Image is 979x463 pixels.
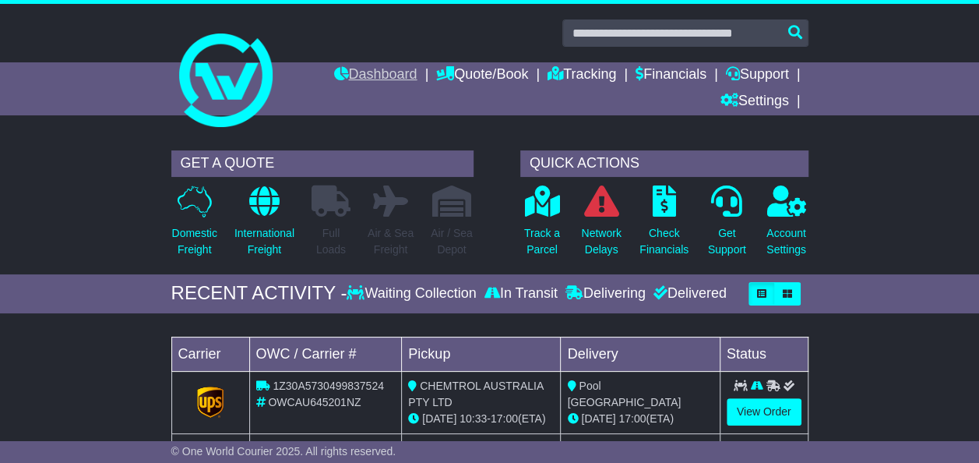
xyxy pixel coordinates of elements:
span: Pool [GEOGRAPHIC_DATA] [567,380,681,408]
div: (ETA) [567,411,713,427]
a: InternationalFreight [234,185,295,267]
img: GetCarrierServiceLogo [197,387,224,418]
a: Support [726,62,789,89]
td: OWC / Carrier # [249,337,402,371]
a: View Order [727,398,801,426]
p: Air / Sea Depot [431,225,473,258]
a: CheckFinancials [639,185,689,267]
div: GET A QUOTE [171,150,474,177]
div: Waiting Collection [347,285,480,302]
span: 17:00 [618,412,646,425]
div: Delivering [562,285,650,302]
p: Network Delays [581,225,621,258]
td: Pickup [402,337,561,371]
span: CHEMTROL AUSTRALIA PTY LTD [408,380,543,408]
p: Air & Sea Freight [368,225,414,258]
div: In Transit [481,285,562,302]
p: Full Loads [312,225,350,258]
a: AccountSettings [766,185,807,267]
span: 10:33 [460,412,487,425]
span: [DATE] [581,412,615,425]
a: Dashboard [333,62,417,89]
p: Get Support [708,225,746,258]
div: - (ETA) [408,411,554,427]
p: International Freight [234,225,294,258]
p: Check Financials [639,225,688,258]
span: © One World Courier 2025. All rights reserved. [171,445,396,458]
div: Delivered [650,285,727,302]
a: DomesticFreight [171,185,218,267]
div: RECENT ACTIVITY - [171,282,347,305]
a: Settings [720,89,789,115]
a: NetworkDelays [580,185,622,267]
a: GetSupport [707,185,747,267]
td: Delivery [561,337,720,371]
p: Domestic Freight [172,225,217,258]
span: 1Z30A5730499837524 [273,380,383,392]
td: Status [720,337,808,371]
a: Quote/Book [436,62,528,89]
a: Financials [636,62,706,89]
td: Carrier [171,337,249,371]
div: QUICK ACTIONS [520,150,808,177]
span: [DATE] [422,412,456,425]
a: Tracking [548,62,616,89]
p: Track a Parcel [524,225,560,258]
a: Track aParcel [523,185,561,267]
span: OWCAU645201NZ [268,396,361,408]
span: 17:00 [491,412,518,425]
p: Account Settings [766,225,806,258]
